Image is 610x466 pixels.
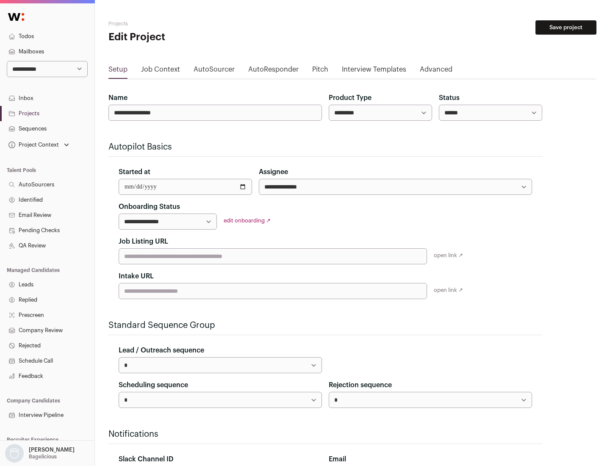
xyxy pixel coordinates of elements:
[108,428,542,440] h2: Notifications
[329,380,392,390] label: Rejection sequence
[7,141,59,148] div: Project Context
[194,64,235,78] a: AutoSourcer
[259,167,288,177] label: Assignee
[108,141,542,153] h2: Autopilot Basics
[439,93,460,103] label: Status
[108,64,128,78] a: Setup
[248,64,299,78] a: AutoResponder
[119,454,173,464] label: Slack Channel ID
[29,453,57,460] p: Bagelicious
[7,139,71,151] button: Open dropdown
[108,31,271,44] h1: Edit Project
[29,447,75,453] p: [PERSON_NAME]
[420,64,452,78] a: Advanced
[3,444,76,463] button: Open dropdown
[3,8,29,25] img: Wellfound
[108,20,271,27] h2: Projects
[108,319,542,331] h2: Standard Sequence Group
[119,236,168,247] label: Job Listing URL
[119,202,180,212] label: Onboarding Status
[224,218,271,223] a: edit onboarding ↗
[312,64,328,78] a: Pitch
[5,444,24,463] img: nopic.png
[119,167,150,177] label: Started at
[119,380,188,390] label: Scheduling sequence
[141,64,180,78] a: Job Context
[535,20,596,35] button: Save project
[329,454,532,464] div: Email
[108,93,128,103] label: Name
[342,64,406,78] a: Interview Templates
[119,345,204,355] label: Lead / Outreach sequence
[329,93,372,103] label: Product Type
[119,271,154,281] label: Intake URL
